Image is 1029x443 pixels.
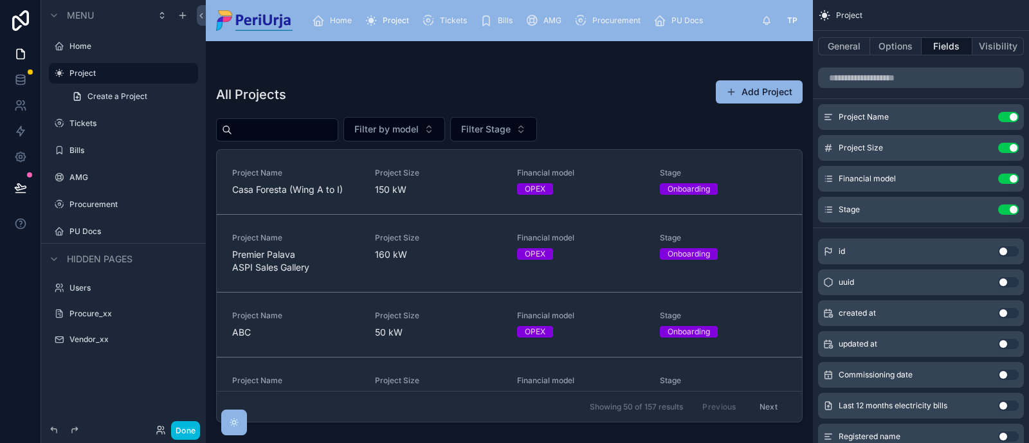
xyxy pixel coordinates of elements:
[69,199,190,210] label: Procurement
[216,10,293,31] img: App logo
[476,9,522,32] a: Bills
[69,68,190,78] label: Project
[839,401,947,411] span: Last 12 months electricity bills
[836,10,862,21] span: Project
[69,309,190,319] label: Procure_xx
[69,226,190,237] label: PU Docs
[650,9,712,32] a: PU Docs
[818,37,870,55] button: General
[69,118,190,129] label: Tickets
[361,9,418,32] a: Project
[69,145,190,156] label: Bills
[543,15,561,26] span: AMG
[440,15,467,26] span: Tickets
[922,37,973,55] button: Fields
[69,334,190,345] label: Vendor_xx
[69,172,190,183] label: AMG
[839,370,913,380] span: Commissioning date
[787,15,797,26] span: TP
[839,246,845,257] span: id
[839,308,876,318] span: created at
[498,15,513,26] span: Bills
[839,112,889,122] span: Project Name
[87,91,147,102] span: Create a Project
[64,86,198,107] a: Create a Project
[590,402,683,412] span: Showing 50 of 157 results
[972,37,1024,55] button: Visibility
[383,15,409,26] span: Project
[839,277,854,287] span: uuid
[308,9,361,32] a: Home
[570,9,650,32] a: Procurement
[303,6,761,35] div: scrollable content
[839,143,883,153] span: Project Size
[839,174,896,184] span: Financial model
[751,397,787,417] button: Next
[592,15,641,26] span: Procurement
[839,204,860,215] span: Stage
[67,9,94,22] span: Menu
[171,421,200,440] button: Done
[870,37,922,55] button: Options
[671,15,703,26] span: PU Docs
[522,9,570,32] a: AMG
[69,41,190,51] label: Home
[67,253,132,266] span: Hidden pages
[330,15,352,26] span: Home
[839,339,877,349] span: updated at
[418,9,476,32] a: Tickets
[69,283,190,293] label: Users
